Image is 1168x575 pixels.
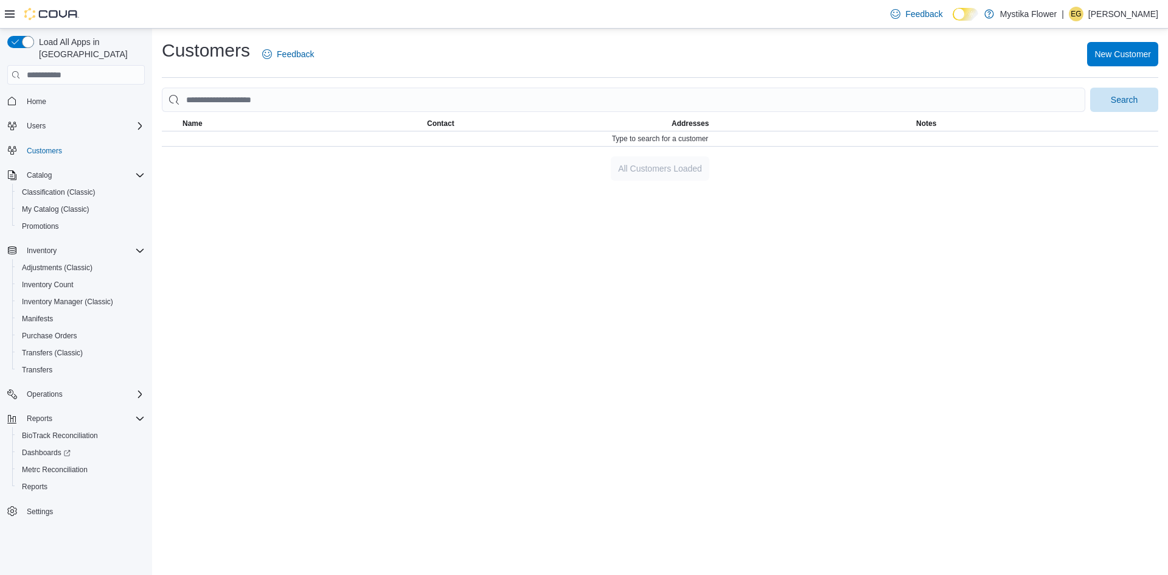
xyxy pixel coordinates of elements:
[17,428,145,443] span: BioTrack Reconciliation
[22,168,145,183] span: Catalog
[17,479,145,494] span: Reports
[17,294,145,309] span: Inventory Manager (Classic)
[17,294,118,309] a: Inventory Manager (Classic)
[427,119,454,128] span: Contact
[1069,7,1083,21] div: Erica Godinez
[22,94,51,109] a: Home
[17,363,145,377] span: Transfers
[1088,7,1158,21] p: [PERSON_NAME]
[905,8,942,20] span: Feedback
[17,219,64,234] a: Promotions
[12,218,150,235] button: Promotions
[27,389,63,399] span: Operations
[22,465,88,475] span: Metrc Reconciliation
[2,92,150,110] button: Home
[22,431,98,441] span: BioTrack Reconciliation
[27,170,52,180] span: Catalog
[22,243,61,258] button: Inventory
[27,246,57,256] span: Inventory
[886,2,947,26] a: Feedback
[12,478,150,495] button: Reports
[17,445,145,460] span: Dashboards
[34,36,145,60] span: Load All Apps in [GEOGRAPHIC_DATA]
[22,411,145,426] span: Reports
[22,411,57,426] button: Reports
[17,346,88,360] a: Transfers (Classic)
[17,329,145,343] span: Purchase Orders
[12,327,150,344] button: Purchase Orders
[612,134,709,144] span: Type to search for a customer
[27,97,46,106] span: Home
[17,462,145,477] span: Metrc Reconciliation
[17,277,145,292] span: Inventory Count
[1071,7,1081,21] span: EG
[1087,42,1158,66] button: New Customer
[22,221,59,231] span: Promotions
[277,48,314,60] span: Feedback
[12,184,150,201] button: Classification (Classic)
[22,448,71,458] span: Dashboards
[2,142,150,159] button: Customers
[12,276,150,293] button: Inventory Count
[22,243,145,258] span: Inventory
[257,42,319,66] a: Feedback
[22,143,145,158] span: Customers
[2,242,150,259] button: Inventory
[916,119,936,128] span: Notes
[12,444,150,461] a: Dashboards
[17,445,75,460] a: Dashboards
[2,386,150,403] button: Operations
[1000,7,1057,21] p: Mystika Flower
[22,504,145,519] span: Settings
[27,146,62,156] span: Customers
[17,428,103,443] a: BioTrack Reconciliation
[22,331,77,341] span: Purchase Orders
[22,314,53,324] span: Manifests
[27,121,46,131] span: Users
[17,185,100,200] a: Classification (Classic)
[22,168,57,183] button: Catalog
[17,363,57,377] a: Transfers
[17,312,145,326] span: Manifests
[12,461,150,478] button: Metrc Reconciliation
[12,310,150,327] button: Manifests
[24,8,79,20] img: Cova
[953,8,978,21] input: Dark Mode
[22,93,145,108] span: Home
[22,280,74,290] span: Inventory Count
[17,479,52,494] a: Reports
[22,263,92,273] span: Adjustments (Classic)
[2,410,150,427] button: Reports
[17,312,58,326] a: Manifests
[1090,88,1158,112] button: Search
[1062,7,1064,21] p: |
[22,482,47,492] span: Reports
[22,119,50,133] button: Users
[22,365,52,375] span: Transfers
[22,119,145,133] span: Users
[27,507,53,517] span: Settings
[17,219,145,234] span: Promotions
[2,167,150,184] button: Catalog
[22,348,83,358] span: Transfers (Classic)
[12,259,150,276] button: Adjustments (Classic)
[22,387,145,402] span: Operations
[2,503,150,520] button: Settings
[17,462,92,477] a: Metrc Reconciliation
[17,277,78,292] a: Inventory Count
[7,87,145,552] nav: Complex example
[12,344,150,361] button: Transfers (Classic)
[17,346,145,360] span: Transfers (Classic)
[12,427,150,444] button: BioTrack Reconciliation
[12,293,150,310] button: Inventory Manager (Classic)
[17,202,145,217] span: My Catalog (Classic)
[22,204,89,214] span: My Catalog (Classic)
[17,260,145,275] span: Adjustments (Classic)
[17,329,82,343] a: Purchase Orders
[22,297,113,307] span: Inventory Manager (Classic)
[162,38,250,63] h1: Customers
[22,187,96,197] span: Classification (Classic)
[611,156,709,181] button: All Customers Loaded
[618,162,702,175] span: All Customers Loaded
[22,387,68,402] button: Operations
